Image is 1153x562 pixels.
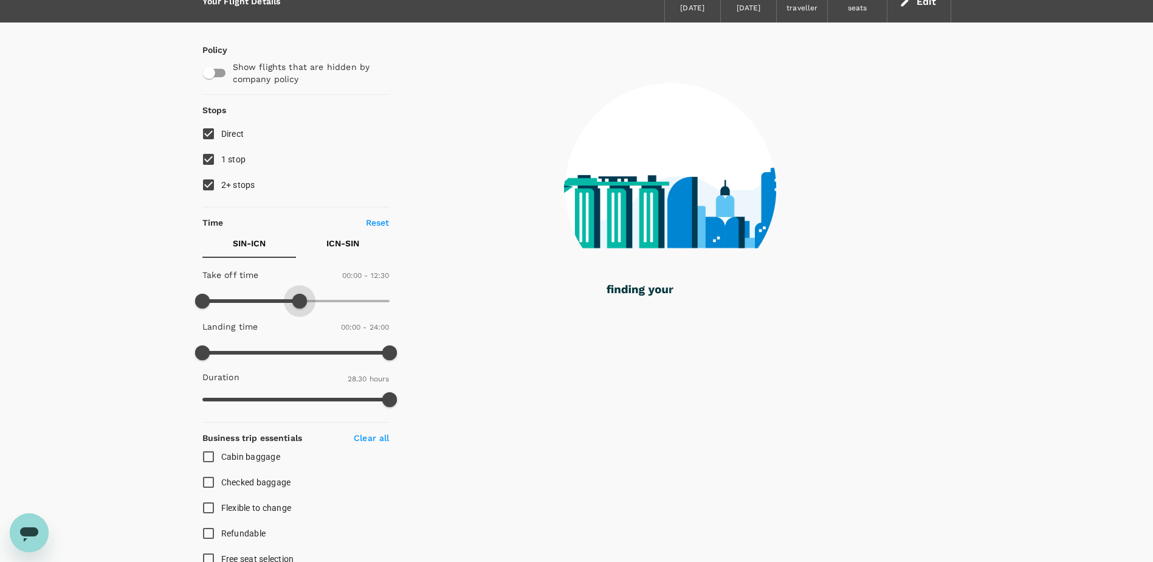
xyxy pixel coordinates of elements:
span: Cabin baggage [221,452,280,462]
p: Take off time [202,269,259,281]
span: Refundable [221,529,266,538]
p: Time [202,217,224,229]
strong: Business trip essentials [202,433,303,443]
p: Duration [202,371,239,383]
span: 00:00 - 12:30 [342,271,390,280]
span: 00:00 - 24:00 [341,323,390,331]
div: traveller [786,2,817,15]
p: Policy [202,44,213,56]
iframe: Button to launch messaging window [10,513,49,552]
div: [DATE] [737,2,761,15]
p: Show flights that are hidden by company policy [233,61,381,85]
div: [DATE] [680,2,704,15]
p: Reset [366,217,390,229]
g: finding your flights [607,285,712,296]
div: seats [848,2,867,15]
strong: Stops [202,105,227,115]
p: SIN - ICN [233,237,266,249]
span: 1 stop [221,154,246,164]
span: 28.30 hours [348,375,390,383]
span: Flexible to change [221,503,292,513]
p: Clear all [354,432,389,444]
p: ICN - SIN [326,237,359,249]
span: Checked baggage [221,477,291,487]
span: Direct [221,129,244,139]
span: 2+ stops [221,180,255,190]
p: Landing time [202,321,258,333]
